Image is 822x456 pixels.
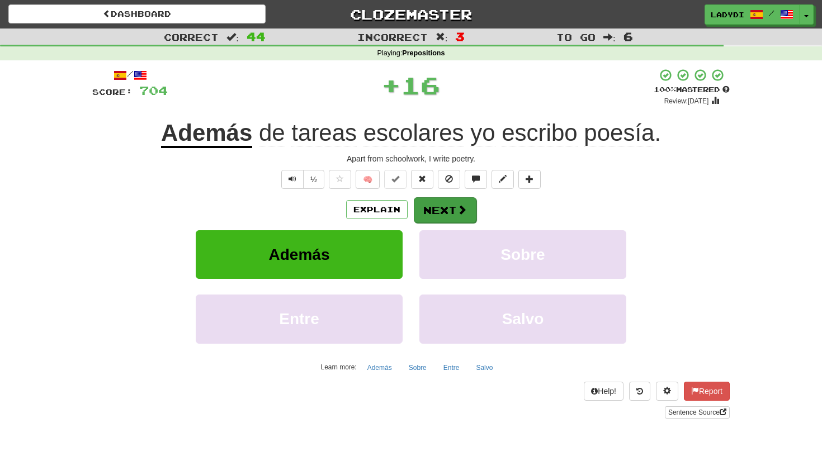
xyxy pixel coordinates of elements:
[664,97,709,105] small: Review: [DATE]
[584,382,623,401] button: Help!
[161,120,252,148] u: Además
[402,49,445,57] strong: Prepositions
[502,120,577,146] span: escribo
[500,246,545,263] span: Sobre
[438,170,460,189] button: Ignore sentence (alt+i)
[329,170,351,189] button: Favorite sentence (alt+f)
[291,120,357,146] span: tareas
[259,120,285,146] span: de
[403,359,433,376] button: Sobre
[361,359,398,376] button: Además
[465,170,487,189] button: Discuss sentence (alt+u)
[303,170,324,189] button: ½
[411,170,433,189] button: Reset to 0% Mastered (alt+r)
[401,71,440,99] span: 16
[470,359,499,376] button: Salvo
[363,120,464,146] span: escolares
[92,87,133,97] span: Score:
[164,31,219,42] span: Correct
[769,9,774,17] span: /
[196,230,403,279] button: Además
[603,32,616,42] span: :
[684,382,730,401] button: Report
[470,120,495,146] span: yo
[282,4,540,24] a: Clozemaster
[414,197,476,223] button: Next
[556,31,596,42] span: To go
[139,83,168,97] span: 704
[584,120,654,146] span: poesía
[623,30,633,43] span: 6
[384,170,407,189] button: Set this sentence to 100% Mastered (alt+m)
[419,294,626,343] button: Salvo
[492,170,514,189] button: Edit sentence (alt+d)
[629,382,650,401] button: Round history (alt+y)
[436,32,448,42] span: :
[381,68,401,102] span: +
[226,32,239,42] span: :
[419,230,626,279] button: Sobre
[321,363,357,371] small: Learn more:
[346,200,408,219] button: Explain
[269,246,330,263] span: Además
[455,30,465,43] span: 3
[196,294,403,343] button: Entre
[705,4,800,25] a: LadyDi /
[279,310,319,327] span: Entre
[247,30,266,43] span: 44
[252,120,661,146] span: .
[437,359,466,376] button: Entre
[518,170,541,189] button: Add to collection (alt+a)
[279,170,324,189] div: Text-to-speech controls
[356,170,380,189] button: 🧠
[665,406,730,419] a: Sentence Source
[711,9,744,20] span: LadyDi
[357,31,428,42] span: Incorrect
[654,85,730,95] div: Mastered
[281,170,304,189] button: Play sentence audio (ctl+space)
[654,85,676,94] span: 100 %
[8,4,266,23] a: Dashboard
[92,153,730,164] div: Apart from schoolwork, I write poetry.
[92,68,168,82] div: /
[502,310,544,327] span: Salvo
